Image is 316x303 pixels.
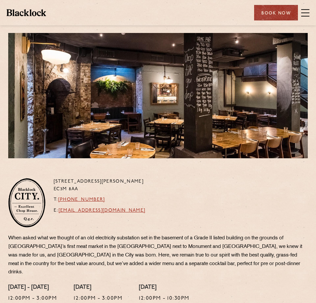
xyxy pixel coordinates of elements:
[74,284,122,291] h4: [DATE]
[74,294,122,303] p: 12:00pm - 3:00pm
[8,294,57,303] p: 12:00pm - 3:00pm
[139,294,190,303] p: 12:00pm - 10:30pm
[8,284,57,291] h4: [DATE] - [DATE]
[54,207,145,215] p: E:
[8,178,45,227] img: City-stamp-default.svg
[54,196,145,204] p: T:
[59,208,145,213] a: [EMAIL_ADDRESS][DOMAIN_NAME]
[7,9,46,16] img: BL_Textured_Logo-footer-cropped.svg
[8,234,308,277] p: When asked what we thought of an old electricity substation set in the basement of a Grade II lis...
[54,178,145,193] p: [STREET_ADDRESS][PERSON_NAME] EC3M 8AA
[254,5,298,20] div: Book Now
[139,284,190,291] h4: [DATE]
[58,197,105,202] a: [PHONE_NUMBER]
